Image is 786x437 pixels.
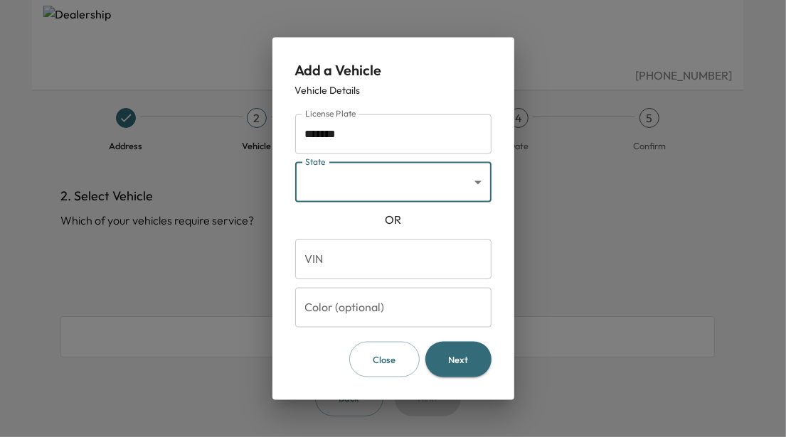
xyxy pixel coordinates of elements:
label: License Plate [305,107,356,119]
button: Next [425,341,492,377]
button: Close [349,341,420,377]
div: OR [295,210,492,227]
div: Add a Vehicle [295,60,492,80]
div: Vehicle Details [295,82,492,97]
label: State [305,156,326,168]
